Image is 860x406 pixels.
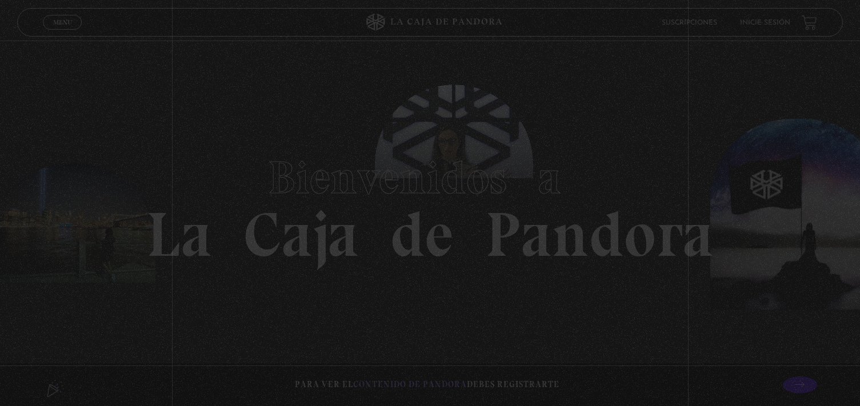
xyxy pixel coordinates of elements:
span: Menu [53,19,72,26]
span: Bienvenidos a [268,150,593,205]
a: Inicie sesión [740,19,790,26]
a: View your shopping cart [802,15,817,30]
span: Cerrar [49,29,76,37]
p: Para ver el debes registrarte [295,377,559,392]
span: contenido de Pandora [353,379,467,389]
a: Suscripciones [662,19,717,26]
h1: La Caja de Pandora [146,140,714,266]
